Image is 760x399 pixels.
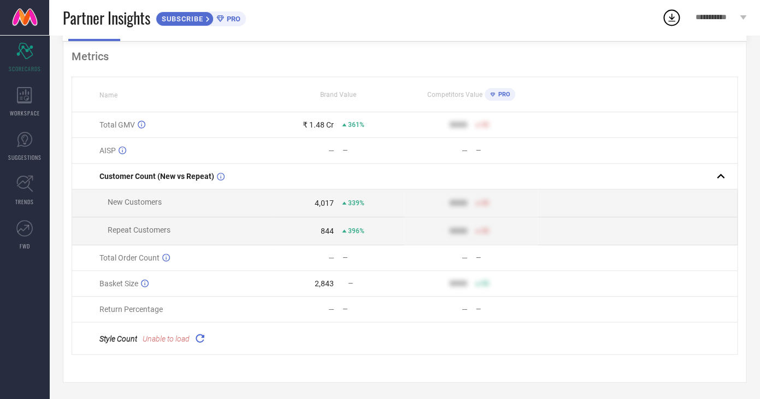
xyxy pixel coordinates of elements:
[328,146,334,155] div: —
[348,280,353,287] span: —
[476,254,537,262] div: —
[72,50,738,63] div: Metrics
[427,91,482,99] span: Competitors Value
[99,279,138,288] span: Basket Size
[450,279,467,288] div: 9999
[462,253,468,262] div: —
[462,305,468,314] div: —
[99,172,214,181] span: Customer Count (New vs Repeat)
[343,147,404,154] div: —
[481,199,489,207] span: 50
[99,305,163,314] span: Return Percentage
[303,120,334,129] div: ₹ 1.48 Cr
[108,198,162,206] span: New Customers
[9,65,41,73] span: SCORECARDS
[192,331,208,346] div: Reload "Style Count "
[321,227,334,235] div: 844
[348,121,364,129] span: 361%
[156,15,206,23] span: SUBSCRIBE
[348,227,364,235] span: 396%
[328,305,334,314] div: —
[348,199,364,207] span: 339%
[343,305,404,313] div: —
[63,7,150,29] span: Partner Insights
[662,8,681,27] div: Open download list
[8,153,42,161] span: SUGGESTIONS
[143,334,190,343] span: Unable to load
[328,253,334,262] div: —
[99,120,135,129] span: Total GMV
[156,9,246,26] a: SUBSCRIBEPRO
[462,146,468,155] div: —
[450,120,467,129] div: 9999
[476,305,537,313] div: —
[99,334,137,343] span: Style Count
[481,121,489,129] span: 50
[320,91,356,99] span: Brand Value
[450,199,467,207] div: 9999
[495,91,510,98] span: PRO
[99,253,160,262] span: Total Order Count
[224,15,240,23] span: PRO
[20,242,30,250] span: FWD
[450,227,467,235] div: 9999
[315,199,334,207] div: 4,017
[99,146,116,155] span: AISP
[481,280,489,287] span: 50
[481,227,489,235] span: 50
[10,109,40,117] span: WORKSPACE
[15,198,34,206] span: TRENDS
[315,279,334,288] div: 2,843
[108,225,170,234] span: Repeat Customers
[343,254,404,262] div: —
[476,147,537,154] div: —
[99,91,117,99] span: Name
